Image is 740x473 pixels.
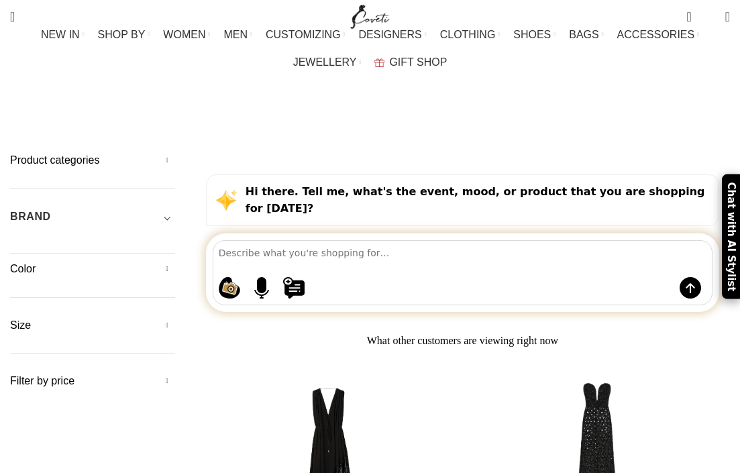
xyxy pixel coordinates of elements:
a: SHOES [513,21,556,48]
span: BAGS [569,28,598,41]
a: Site logo [348,10,392,21]
span: CLOTHING [440,28,496,41]
h1: Search results: “agua” [225,77,515,113]
a: NEW IN [41,21,85,48]
img: GiftBag [374,58,384,67]
a: BAGS [569,21,603,48]
a: GIFT SHOP [374,49,447,76]
h5: Size [10,318,175,333]
a: ACCESSORIES [617,21,700,48]
a: SHOP BY [98,21,150,48]
a: JEWELLERY [293,49,362,76]
span: ACCESSORIES [617,28,695,41]
div: My Wishlist [702,3,715,30]
span: DESIGNERS [359,28,422,41]
span: GIFT SHOP [389,56,447,68]
span: SHOES [513,28,551,41]
a: CUSTOMIZING [266,21,346,48]
a: MEN [223,21,252,48]
a: CLOTHING [440,21,500,48]
h5: Color [10,262,175,276]
span: NEW IN [41,28,80,41]
div: Toggle filter [10,209,175,233]
div: Main navigation [3,21,737,76]
span: WOMEN [163,28,205,41]
h5: BRAND [10,209,51,224]
span: SHOP BY [98,28,146,41]
span: MEN [223,28,248,41]
h5: Product categories [10,153,175,168]
h2: What other customers are viewing right now [195,333,730,348]
a: DESIGNERS [359,21,427,48]
a: WOMEN [163,21,210,48]
a: 0 [680,3,698,30]
span: 0 [688,7,698,17]
span: JEWELLERY [293,56,357,68]
h5: Filter by price [10,374,175,388]
span: CUSTOMIZING [266,28,341,41]
span: 0 [704,13,715,23]
a: Search [3,3,21,30]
